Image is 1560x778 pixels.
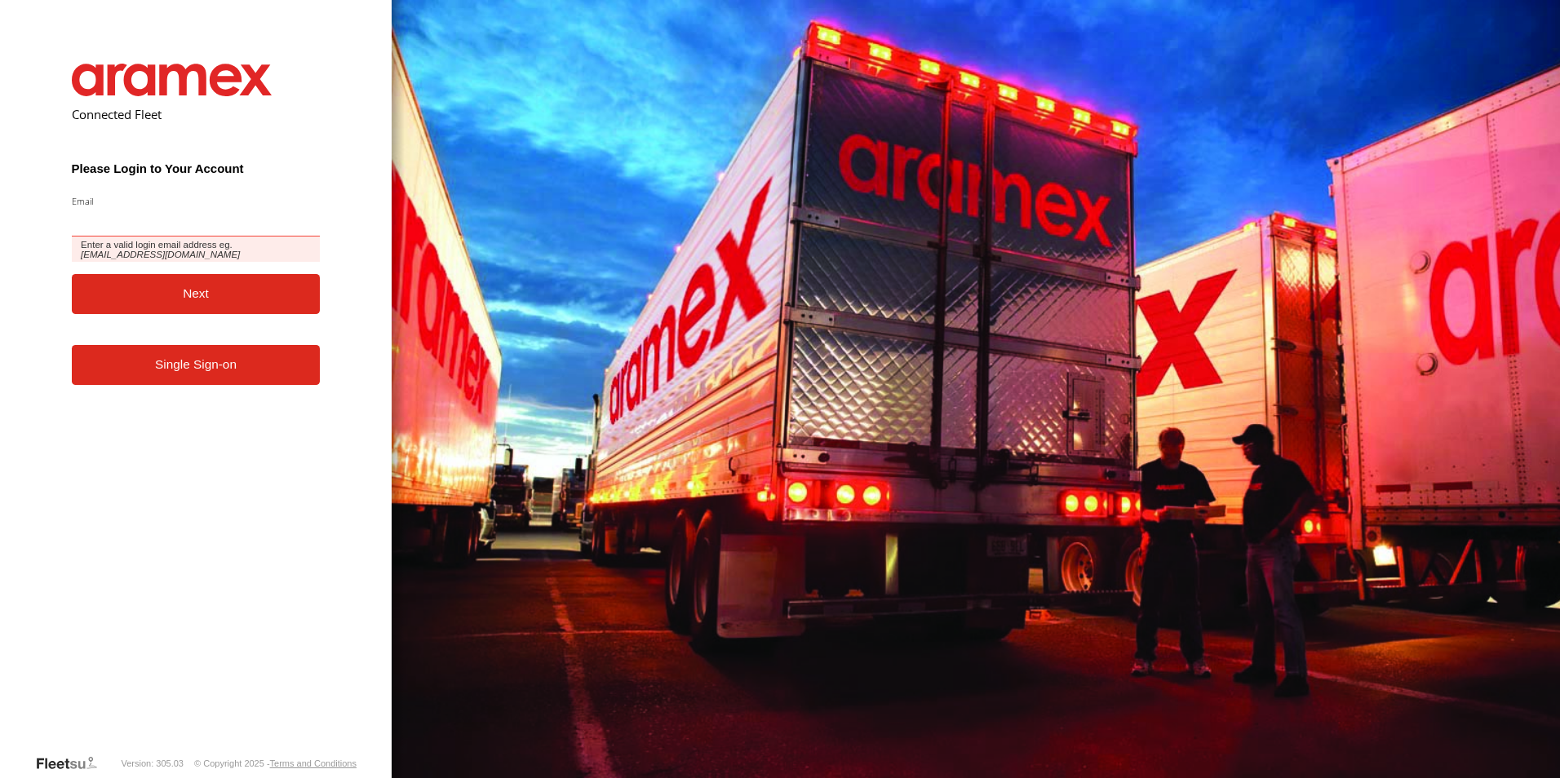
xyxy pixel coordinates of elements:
[270,758,357,768] a: Terms and Conditions
[72,106,321,122] h2: Connected Fleet
[72,161,321,175] h3: Please Login to Your Account
[81,250,240,259] em: [EMAIL_ADDRESS][DOMAIN_NAME]
[72,195,321,207] label: Email
[72,236,321,262] span: Enter a valid login email address eg.
[122,758,184,768] div: Version: 305.03
[72,64,273,96] img: Aramex
[72,345,321,385] a: Single Sign-on
[72,274,321,314] button: Next
[194,758,357,768] div: © Copyright 2025 -
[35,755,110,771] a: Visit our Website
